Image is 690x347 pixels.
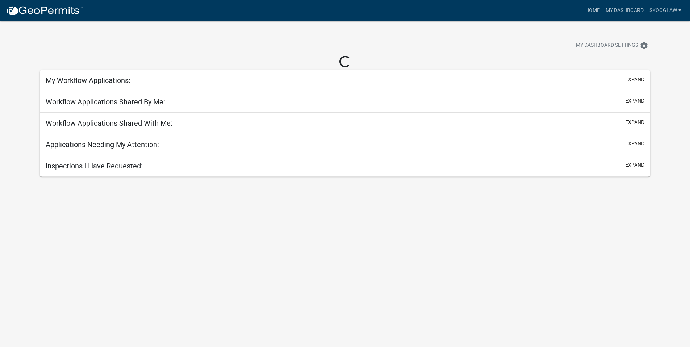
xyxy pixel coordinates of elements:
i: settings [640,41,648,50]
h5: My Workflow Applications: [46,76,130,85]
a: My Dashboard [603,4,647,17]
h5: Inspections I Have Requested: [46,162,143,170]
button: expand [625,161,644,169]
a: Home [582,4,603,17]
button: expand [625,118,644,126]
button: expand [625,76,644,83]
h5: Applications Needing My Attention: [46,140,159,149]
h5: Workflow Applications Shared By Me: [46,97,165,106]
span: My Dashboard Settings [576,41,638,50]
button: expand [625,140,644,147]
a: SkoogLaw [647,4,684,17]
button: My Dashboard Settingssettings [570,38,654,53]
h5: Workflow Applications Shared With Me: [46,119,172,127]
button: expand [625,97,644,105]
